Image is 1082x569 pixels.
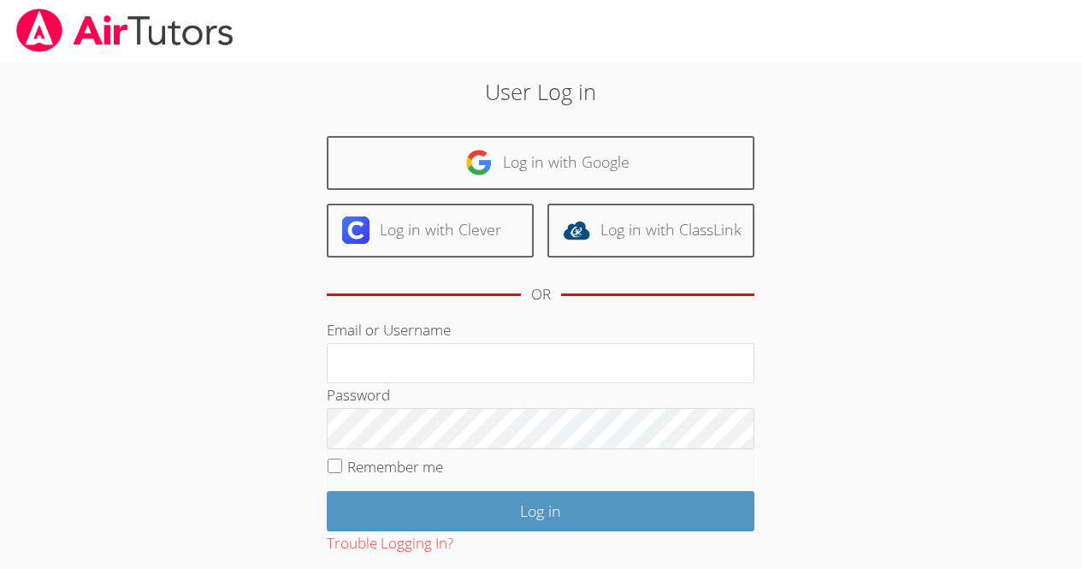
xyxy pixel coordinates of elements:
a: Log in with Clever [327,204,534,258]
label: Email or Username [327,320,451,340]
img: clever-logo-6eab21bc6e7a338710f1a6ff85c0baf02591cd810cc4098c63d3a4b26e2feb20.svg [342,216,370,244]
a: Log in with Google [327,136,754,190]
label: Remember me [347,457,443,477]
input: Log in [327,491,754,531]
label: Password [327,385,390,405]
button: Trouble Logging In? [327,531,453,556]
img: classlink-logo-d6bb404cc1216ec64c9a2012d9dc4662098be43eaf13dc465df04b49fa7ab582.svg [563,216,590,244]
img: airtutors_banner-c4298cdbf04f3fff15de1276eac7730deb9818008684d7c2e4769d2f7ddbe033.png [15,9,235,52]
h2: User Log in [249,75,833,108]
a: Log in with ClassLink [547,204,754,258]
div: OR [531,282,551,307]
img: google-logo-50288ca7cdecda66e5e0955fdab243c47b7ad437acaf1139b6f446037453330a.svg [465,149,493,176]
